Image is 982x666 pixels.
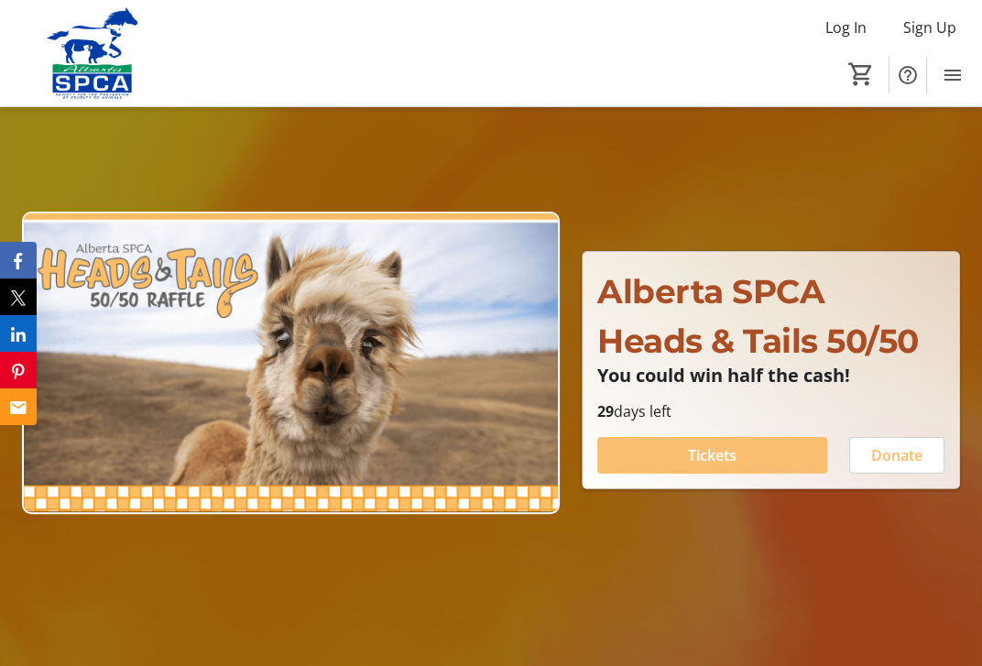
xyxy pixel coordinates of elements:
button: Donate [849,437,944,474]
span: Log In [825,16,867,38]
span: Heads & Tails 50/50 [597,321,919,361]
button: Sign Up [889,13,971,42]
button: Log In [811,13,881,42]
button: Cart [845,58,878,91]
img: Campaign CTA Media Photo [22,212,560,514]
span: Alberta SPCA [597,271,824,311]
p: days left [597,400,944,422]
span: 29 [597,401,614,421]
button: Menu [934,57,971,93]
img: Alberta SPCA's Logo [11,7,174,99]
span: Sign Up [903,16,956,38]
span: Donate [871,444,922,466]
p: You could win half the cash! [597,366,944,386]
span: Tickets [688,444,736,466]
button: Tickets [597,437,827,474]
button: Help [889,57,926,93]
